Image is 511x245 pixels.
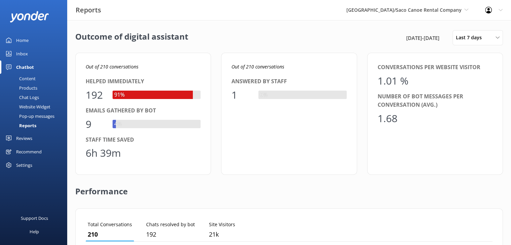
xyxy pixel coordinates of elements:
div: 1.68 [378,110,398,127]
i: Out of 210 conversations [86,63,138,70]
div: Answered by staff [231,77,346,86]
a: Products [4,83,67,93]
span: [GEOGRAPHIC_DATA]/Saco Canoe Rental Company [346,7,462,13]
div: Staff time saved [86,136,201,144]
div: Help [30,225,39,238]
div: 1.01 % [378,73,409,89]
div: 1 [231,87,252,103]
div: Reports [4,121,36,130]
div: Settings [16,158,32,172]
img: yonder-white-logo.png [10,11,49,22]
h2: Outcome of digital assistant [75,30,188,45]
div: Number of bot messages per conversation (avg.) [378,92,493,109]
div: Chatbot [16,60,34,74]
a: Content [4,74,67,83]
div: Recommend [16,145,42,158]
p: Total Conversations [88,221,132,228]
p: Site Visitors [209,221,235,228]
p: Chats resolved by bot [146,221,195,228]
div: Emails gathered by bot [86,106,201,115]
a: Website Widget [4,102,67,111]
a: Reports [4,121,67,130]
a: Chat Logs [4,93,67,102]
div: Reviews [16,132,32,145]
p: 192 [146,230,195,239]
div: 6h 39m [86,145,121,161]
div: 9 [86,116,106,132]
div: 4% [113,120,123,129]
span: Last 7 days [456,34,486,41]
div: Home [16,34,29,47]
div: Pop-up messages [4,111,54,121]
div: Website Widget [4,102,50,111]
div: 192 [86,87,106,103]
div: Inbox [16,47,28,60]
span: [DATE] - [DATE] [406,34,439,42]
p: 20,891 [209,230,235,239]
h2: Performance [75,175,128,202]
a: Pop-up messages [4,111,67,121]
div: Chat Logs [4,93,39,102]
div: Content [4,74,36,83]
div: 0% [258,91,269,99]
div: 91% [113,91,126,99]
div: Helped immediately [86,77,201,86]
div: Conversations per website visitor [378,63,493,72]
p: 210 [88,230,132,239]
div: Support Docs [21,211,48,225]
div: Products [4,83,37,93]
h3: Reports [76,5,101,15]
i: Out of 210 conversations [231,63,284,70]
